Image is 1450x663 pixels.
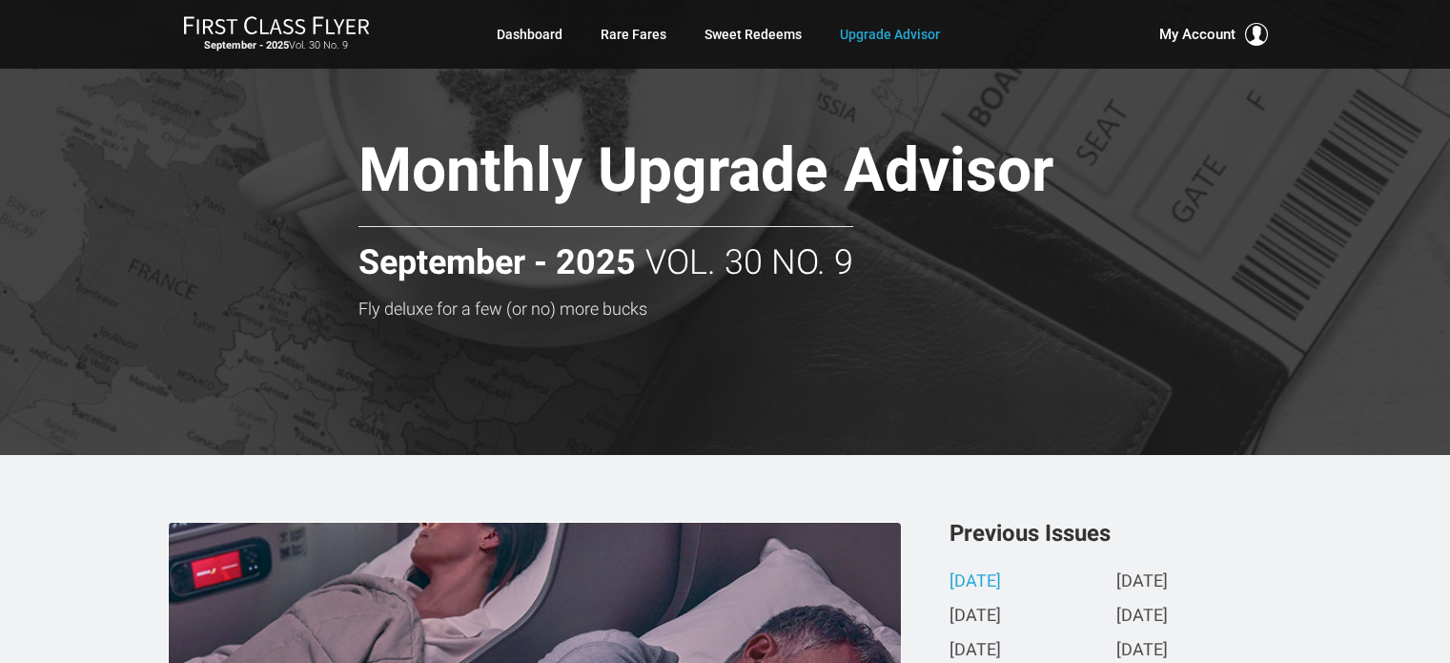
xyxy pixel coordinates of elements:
[1159,23,1268,46] button: My Account
[1159,23,1236,46] span: My Account
[950,572,1001,592] a: [DATE]
[1116,572,1168,592] a: [DATE]
[183,15,370,53] a: First Class FlyerSeptember - 2025Vol. 30 No. 9
[497,17,562,52] a: Dashboard
[358,137,1188,211] h1: Monthly Upgrade Advisor
[1116,641,1168,661] a: [DATE]
[358,226,853,282] h2: Vol. 30 No. 9
[1116,607,1168,627] a: [DATE]
[358,244,636,282] strong: September - 2025
[183,15,370,35] img: First Class Flyer
[950,641,1001,661] a: [DATE]
[950,607,1001,627] a: [DATE]
[601,17,666,52] a: Rare Fares
[840,17,940,52] a: Upgrade Advisor
[358,300,1188,319] h3: Fly deluxe for a few (or no) more bucks
[705,17,802,52] a: Sweet Redeems
[204,39,289,52] strong: September - 2025
[950,522,1283,545] h3: Previous Issues
[183,39,370,52] small: Vol. 30 No. 9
